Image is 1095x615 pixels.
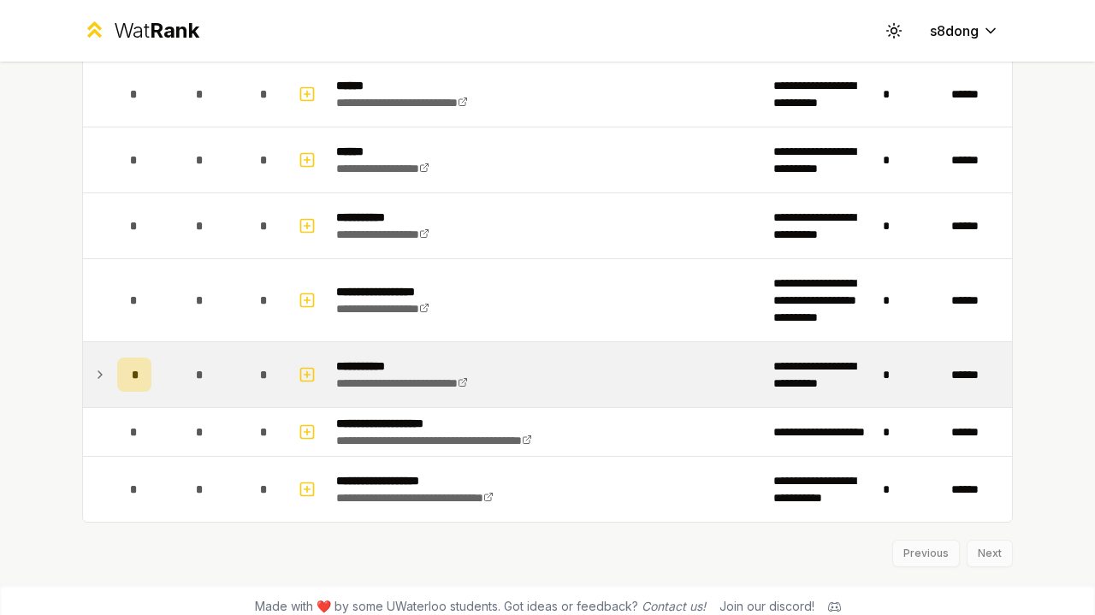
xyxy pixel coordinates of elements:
button: s8dong [916,15,1013,46]
a: WatRank [82,17,199,44]
div: Wat [114,17,199,44]
span: Rank [150,18,199,43]
span: s8dong [930,21,979,41]
a: Contact us! [642,599,706,613]
span: Made with ❤️ by some UWaterloo students. Got ideas or feedback? [255,598,706,615]
div: Join our discord! [719,598,814,615]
